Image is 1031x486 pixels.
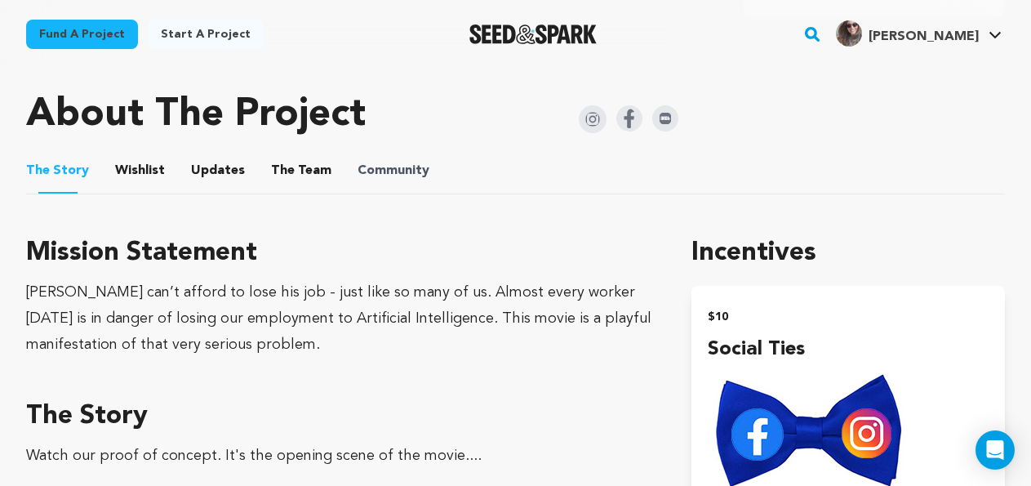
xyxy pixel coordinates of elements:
span: Updates [191,161,245,181]
span: Pamela H.'s Profile [833,17,1005,51]
div: Pamela H.'s Profile [836,20,979,47]
img: f38ccb7bd49200ac.jpg [836,20,862,47]
span: Team [271,161,331,181]
h1: Incentives [691,234,1005,273]
span: The [26,161,50,181]
span: Story [26,161,89,181]
h3: The Story [26,397,652,436]
span: Community [358,161,429,181]
p: Watch our proof of concept. It's the opening scene of the movie.... [26,443,652,469]
h1: About The Project [26,96,366,135]
span: Wishlist [115,161,165,181]
a: Pamela H.'s Profile [833,17,1005,47]
img: Seed&Spark IMDB Icon [652,105,678,132]
h2: $10 [708,305,989,328]
img: Seed&Spark Facebook Icon [616,105,642,132]
a: Start a project [148,20,264,49]
div: Open Intercom Messenger [975,430,1015,470]
h3: Mission Statement [26,234,652,273]
h4: Social Ties [708,335,989,364]
img: Seed&Spark Logo Dark Mode [469,25,598,44]
a: Seed&Spark Homepage [469,25,598,44]
img: Seed&Spark Instagram Icon [579,105,607,133]
a: Fund a project [26,20,138,49]
span: [PERSON_NAME] [869,30,979,43]
div: [PERSON_NAME] can’t afford to lose his job - just like so many of us. Almost every worker [DATE] ... [26,279,652,358]
span: The [271,161,295,181]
